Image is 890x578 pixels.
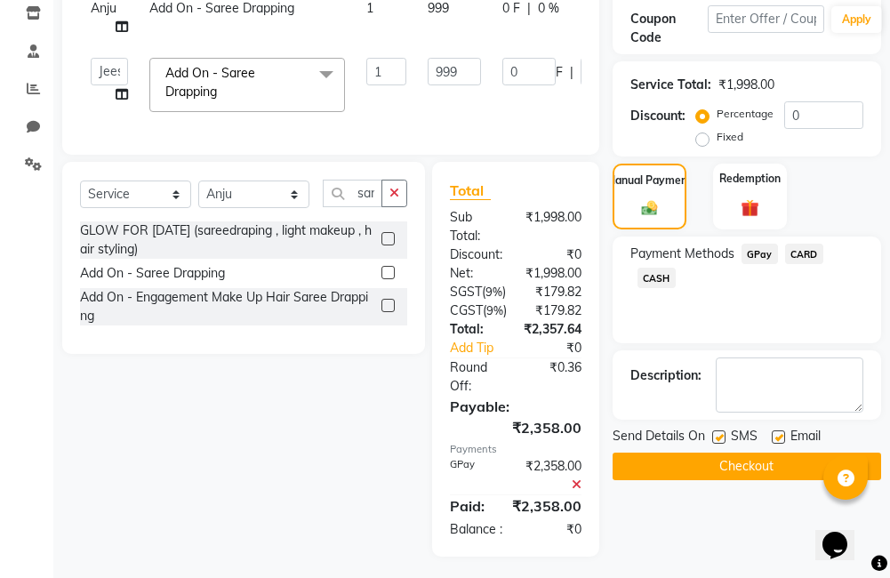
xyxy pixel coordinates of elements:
div: ₹2,358.00 [499,495,595,517]
label: Manual Payment [606,173,692,189]
span: F [556,63,563,82]
div: ₹1,998.00 [512,208,595,245]
iframe: chat widget [815,507,872,560]
button: Apply [831,6,882,33]
label: Redemption [719,171,781,187]
span: SMS [731,427,758,449]
div: ₹0 [529,339,595,357]
img: _gift.svg [735,197,764,220]
div: ₹2,357.64 [510,320,595,339]
div: Payments [450,442,581,457]
input: Enter Offer / Coupon Code [708,5,824,33]
div: Coupon Code [630,10,708,47]
div: ₹0 [516,520,595,539]
span: GPay [742,244,778,264]
span: Add On - Saree Drapping [165,65,255,100]
div: ₹179.82 [520,301,595,320]
a: x [217,84,225,100]
span: Total [450,181,491,200]
label: Percentage [717,106,774,122]
div: ₹2,358.00 [437,417,595,438]
div: Net: [437,264,512,283]
a: Add Tip [437,339,529,357]
span: CGST [450,302,483,318]
div: Total: [437,320,510,339]
div: Balance : [437,520,516,539]
span: CASH [637,268,676,288]
span: CARD [785,244,823,264]
div: Add On - Engagement Make Up Hair Saree Drapping [80,288,374,325]
div: ( ) [437,283,519,301]
label: Fixed [717,129,743,145]
img: _cash.svg [637,199,662,218]
span: Email [790,427,821,449]
button: Checkout [613,453,881,480]
div: GPay [437,457,512,494]
div: ( ) [437,301,520,320]
div: ₹0 [516,245,595,264]
div: Sub Total: [437,208,512,245]
div: GLOW FOR [DATE] (sareedraping , light makeup , hair styling) [80,221,374,259]
div: Payable: [437,396,595,417]
div: Description: [630,366,702,385]
div: Discount: [437,245,516,264]
div: Add On - Saree Drapping [80,264,225,283]
div: Round Off: [437,358,516,396]
div: Service Total: [630,76,711,94]
span: 9% [485,285,502,299]
div: ₹2,358.00 [512,457,595,494]
div: ₹179.82 [519,283,595,301]
div: Discount: [630,107,686,125]
div: Paid: [437,495,499,517]
span: | [570,63,573,82]
span: SGST [450,284,482,300]
div: ₹1,998.00 [512,264,595,283]
input: Search or Scan [323,180,382,207]
div: ₹1,998.00 [718,76,774,94]
div: ₹0.36 [516,358,595,396]
span: Payment Methods [630,245,734,263]
span: Send Details On [613,427,705,449]
span: 9% [486,303,503,317]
